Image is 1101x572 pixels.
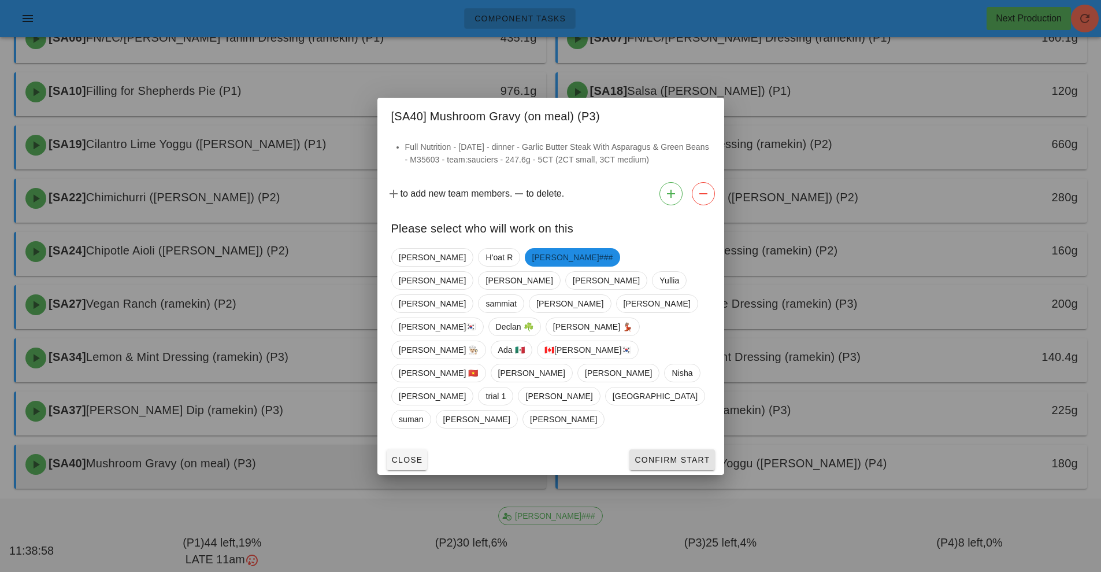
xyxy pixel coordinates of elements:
[377,210,724,243] div: Please select who will work on this
[485,249,513,266] span: H'oat R
[498,341,524,359] span: Ada 🇲🇽
[399,388,466,405] span: [PERSON_NAME]
[629,449,714,470] button: Confirm Start
[399,341,479,359] span: [PERSON_NAME] 👨🏼‍🍳
[399,364,479,382] span: [PERSON_NAME] 🇻🇳
[495,318,533,335] span: Declan ☘️
[498,364,565,382] span: [PERSON_NAME]
[377,98,724,131] div: [SA40] Mushroom Gravy (on meal) (P3)
[399,249,466,266] span: [PERSON_NAME]
[405,141,710,166] li: Full Nutrition - [DATE] - dinner - Garlic Butter Steak With Asparagus & Green Beans - M35603 - te...
[659,272,679,289] span: Yullia
[544,341,631,359] span: 🇨🇦[PERSON_NAME]🇰🇷
[377,178,724,210] div: to add new team members. to delete.
[529,411,596,428] span: [PERSON_NAME]
[485,272,553,289] span: [PERSON_NAME]
[443,411,510,428] span: [PERSON_NAME]
[672,364,692,382] span: Nisha
[623,295,690,312] span: [PERSON_NAME]
[399,272,466,289] span: [PERSON_NAME]
[525,388,592,405] span: [PERSON_NAME]
[399,411,424,428] span: suman
[387,449,428,470] button: Close
[485,388,506,405] span: trial 1
[485,295,517,312] span: sammiat
[634,455,710,464] span: Confirm Start
[572,272,639,289] span: [PERSON_NAME]
[584,364,651,382] span: [PERSON_NAME]
[612,388,697,405] span: [GEOGRAPHIC_DATA]
[532,248,613,267] span: [PERSON_NAME]###
[536,295,603,312] span: [PERSON_NAME]
[553,318,632,335] span: [PERSON_NAME] 💃🏽
[391,455,423,464] span: Close
[399,295,466,312] span: [PERSON_NAME]
[399,318,476,335] span: [PERSON_NAME]🇰🇷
